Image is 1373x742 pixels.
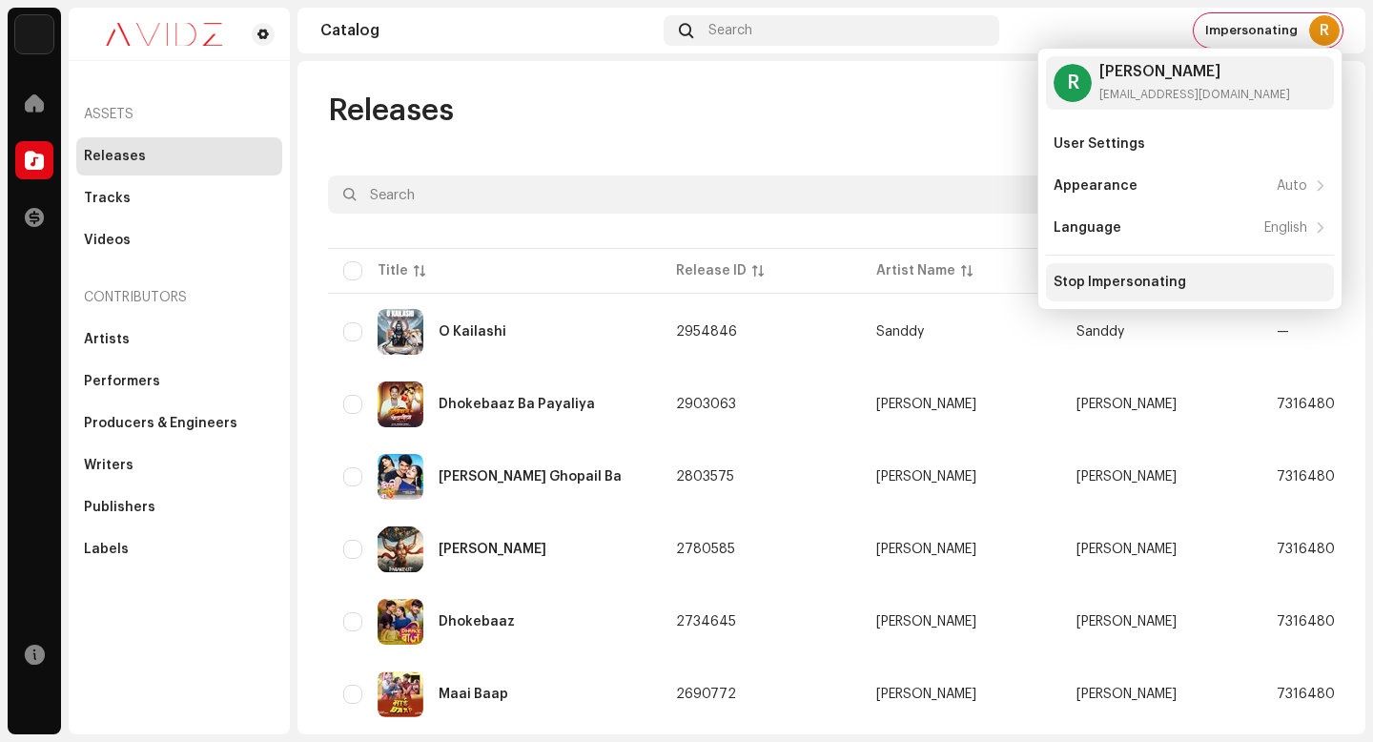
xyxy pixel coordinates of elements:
[15,15,53,53] img: 10d72f0b-d06a-424f-aeaa-9c9f537e57b6
[378,309,423,355] img: 38eb1115-abb6-442b-a16e-8a7afe61aacf
[1264,220,1307,236] div: English
[1054,220,1121,236] div: Language
[876,543,976,556] div: [PERSON_NAME]
[1054,64,1092,102] div: R
[1076,688,1177,701] span: Mayara Dhun
[1277,325,1289,339] span: —
[1076,398,1177,411] span: Mayara Dhun
[84,416,237,431] div: Producers & Engineers
[320,23,656,38] div: Catalog
[84,332,130,347] div: Artists
[1076,543,1177,556] span: Mayara Dhun
[676,688,736,701] span: 2690772
[676,543,735,556] span: 2780585
[439,325,506,339] div: O Kailashi
[84,458,133,473] div: Writers
[676,615,736,629] span: 2734645
[876,398,976,411] div: [PERSON_NAME]
[76,446,282,484] re-m-nav-item: Writers
[378,526,423,572] img: 175c9b46-9148-477e-bac9-42e46bacea27
[1205,23,1298,38] span: Impersonating
[76,320,282,359] re-m-nav-item: Artists
[439,615,515,629] div: Dhokebaaz
[439,688,508,701] div: Maai Baap
[1099,87,1290,102] div: [EMAIL_ADDRESS][DOMAIN_NAME]
[876,688,976,701] div: [PERSON_NAME]
[876,470,976,484] div: [PERSON_NAME]
[76,362,282,401] re-m-nav-item: Performers
[378,381,423,427] img: 811d3975-c1fd-4014-8d94-c0fc6ad64588
[378,599,423,645] img: ad76e8dd-b5d7-442d-87bc-45937627fb8d
[876,325,924,339] div: Sanddy
[84,23,244,46] img: 0c631eef-60b6-411a-a233-6856366a70de
[84,233,131,248] div: Videos
[676,470,734,484] span: 2803575
[439,398,595,411] div: Dhokebaaz Ba Payaliya
[439,470,622,484] div: Dhodi Ghopail Ba
[876,470,1046,484] span: Parinda Pawan
[76,488,282,526] re-m-nav-item: Publishers
[378,671,423,717] img: 0911d15e-1d9f-4594-b25b-5c2706cf780c
[876,261,955,280] div: Artist Name
[876,615,1046,629] span: Parinda Pawan
[76,179,282,217] re-m-nav-item: Tracks
[1277,178,1307,194] div: Auto
[1099,64,1290,79] div: [PERSON_NAME]
[76,530,282,568] re-m-nav-item: Labels
[76,221,282,259] re-m-nav-item: Videos
[876,543,1046,556] span: Parinda Pawan
[378,261,408,280] div: Title
[876,688,1046,701] span: Parinda Pawan
[1046,263,1334,301] re-m-nav-item: Stop Impersonating
[76,404,282,443] re-m-nav-item: Producers & Engineers
[76,137,282,175] re-m-nav-item: Releases
[1054,136,1145,152] div: User Settings
[1046,125,1334,163] re-m-nav-item: User Settings
[676,398,736,411] span: 2903063
[84,191,131,206] div: Tracks
[1054,275,1186,290] div: Stop Impersonating
[1076,325,1124,339] span: Sanddy
[676,261,747,280] div: Release ID
[876,615,976,629] div: [PERSON_NAME]
[378,454,423,500] img: 5a98e46c-e043-43a2-baea-d3c6e4a25099
[84,542,129,557] div: Labels
[76,275,282,320] re-a-nav-header: Contributors
[1054,178,1137,194] div: Appearance
[84,374,160,389] div: Performers
[84,500,155,515] div: Publishers
[1076,615,1177,629] span: Mayara Dhun
[76,92,282,137] re-a-nav-header: Assets
[1309,15,1340,46] div: R
[1076,470,1177,484] span: Mayara Dhun
[328,92,454,130] span: Releases
[1046,209,1334,247] re-m-nav-item: Language
[328,175,1137,214] input: Search
[876,398,1046,411] span: Parinda Pawan
[1046,167,1334,205] re-m-nav-item: Appearance
[439,543,546,556] div: PAWANSUT
[84,149,146,164] div: Releases
[708,23,752,38] span: Search
[876,325,1046,339] span: Sanddy
[676,325,737,339] span: 2954846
